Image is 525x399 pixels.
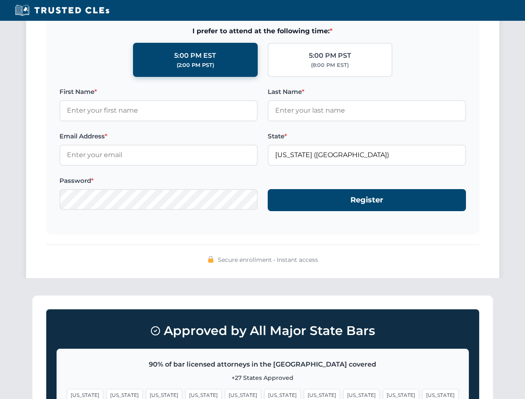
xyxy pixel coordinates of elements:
[67,359,458,370] p: 90% of bar licensed attorneys in the [GEOGRAPHIC_DATA] covered
[309,50,351,61] div: 5:00 PM PST
[207,256,214,263] img: 🔒
[268,189,466,211] button: Register
[59,131,258,141] label: Email Address
[268,87,466,97] label: Last Name
[268,100,466,121] input: Enter your last name
[59,26,466,37] span: I prefer to attend at the following time:
[57,320,469,342] h3: Approved by All Major State Bars
[311,61,349,69] div: (8:00 PM EST)
[268,145,466,165] input: Florida (FL)
[12,4,112,17] img: Trusted CLEs
[268,131,466,141] label: State
[67,373,458,382] p: +27 States Approved
[59,176,258,186] label: Password
[59,100,258,121] input: Enter your first name
[59,145,258,165] input: Enter your email
[174,50,216,61] div: 5:00 PM EST
[177,61,214,69] div: (2:00 PM PST)
[218,255,318,264] span: Secure enrollment • Instant access
[59,87,258,97] label: First Name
